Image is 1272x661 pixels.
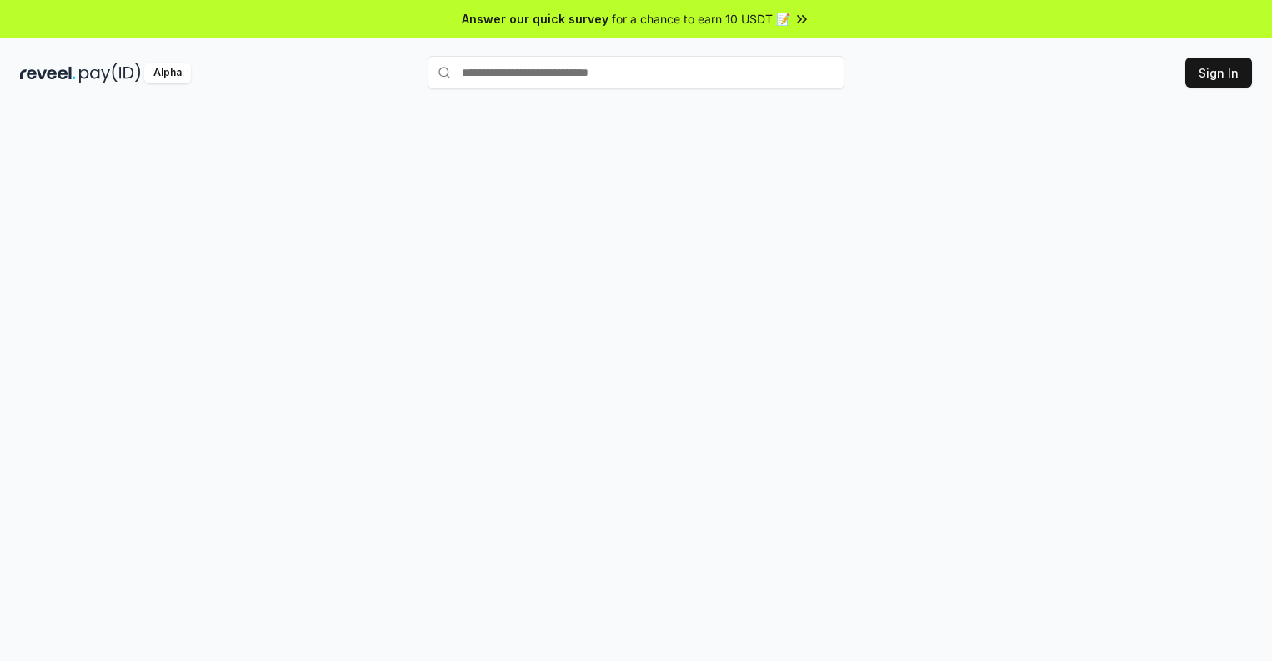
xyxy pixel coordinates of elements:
[79,63,141,83] img: pay_id
[1185,58,1252,88] button: Sign In
[144,63,191,83] div: Alpha
[20,63,76,83] img: reveel_dark
[612,10,790,28] span: for a chance to earn 10 USDT 📝
[462,10,608,28] span: Answer our quick survey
